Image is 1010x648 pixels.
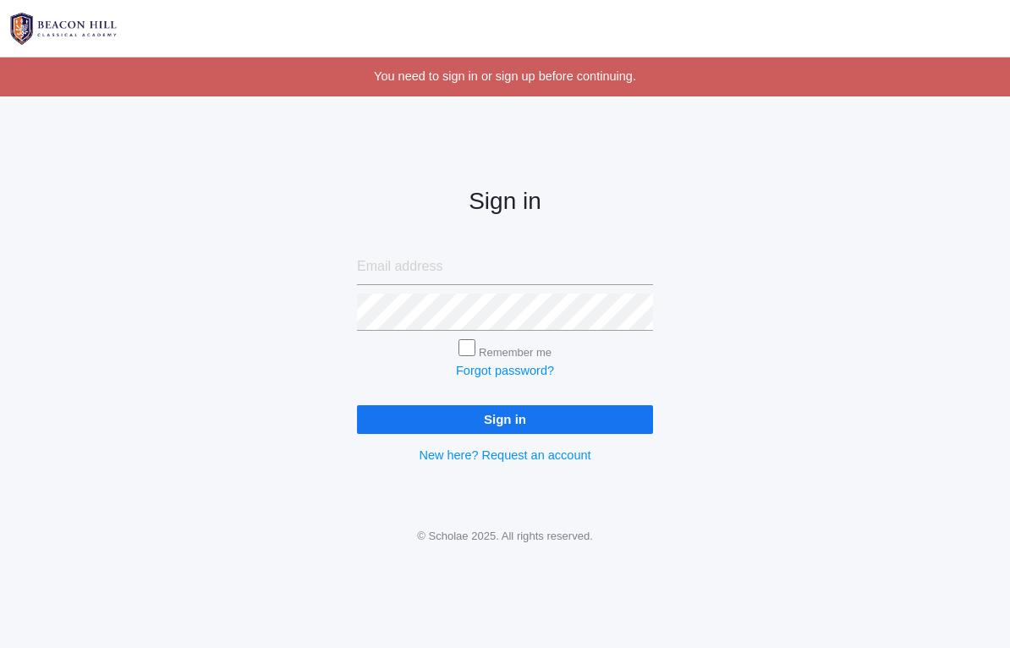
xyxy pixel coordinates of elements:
a: New here? Request an account [419,448,590,462]
h2: Sign in [357,189,653,215]
label: Remember me [479,346,552,359]
input: Email address [357,249,653,286]
a: Forgot password? [456,364,554,377]
input: Sign in [357,405,653,433]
